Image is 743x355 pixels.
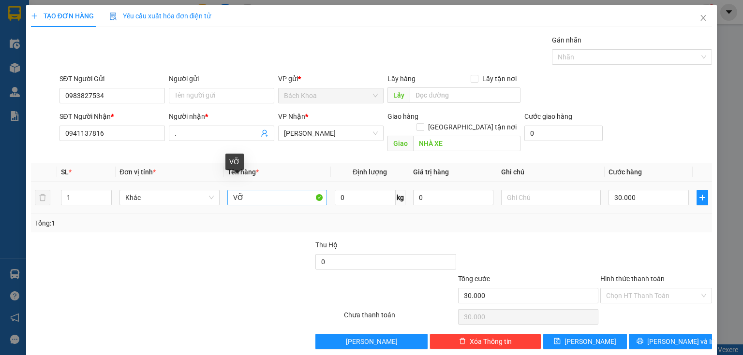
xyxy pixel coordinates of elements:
[225,154,244,170] div: VỠ
[125,190,213,205] span: Khác
[478,73,520,84] span: Lấy tận nơi
[278,73,384,84] div: VP gửi
[413,168,449,176] span: Giá trị hàng
[413,136,520,151] input: Dọc đường
[387,113,418,120] span: Giao hàng
[697,194,708,201] span: plus
[284,88,378,103] span: Bách Khoa
[227,168,259,176] span: Tên hàng
[629,334,713,349] button: printer[PERSON_NAME] và In
[278,113,305,120] span: VP Nhận
[413,190,493,205] input: 0
[387,75,416,83] span: Lấy hàng
[396,190,405,205] span: kg
[169,111,274,122] div: Người nhận
[169,73,274,84] div: Người gửi
[647,336,715,347] span: [PERSON_NAME] và In
[697,190,708,205] button: plus
[31,12,94,20] span: TẠO ĐƠN HÀNG
[109,12,211,20] span: Yêu cầu xuất hóa đơn điện tử
[227,190,327,205] input: VD: Bàn, Ghế
[543,334,627,349] button: save[PERSON_NAME]
[524,113,572,120] label: Cước giao hàng
[387,136,413,151] span: Giao
[430,334,541,349] button: deleteXóa Thông tin
[600,275,665,283] label: Hình thức thanh toán
[315,241,338,249] span: Thu Hộ
[410,87,520,103] input: Dọc đường
[424,122,520,132] span: [GEOGRAPHIC_DATA] tận nơi
[497,163,605,182] th: Ghi chú
[387,87,410,103] span: Lấy
[609,168,642,176] span: Cước hàng
[690,5,717,32] button: Close
[35,190,50,205] button: delete
[458,275,490,283] span: Tổng cước
[59,111,165,122] div: SĐT Người Nhận
[524,126,603,141] input: Cước giao hàng
[31,13,38,19] span: plus
[119,168,156,176] span: Đơn vị tính
[459,338,466,345] span: delete
[353,168,387,176] span: Định lượng
[552,36,581,44] label: Gán nhãn
[315,334,427,349] button: [PERSON_NAME]
[61,168,69,176] span: SL
[699,14,707,22] span: close
[59,73,165,84] div: SĐT Người Gửi
[501,190,601,205] input: Ghi Chú
[637,338,643,345] span: printer
[35,218,287,228] div: Tổng: 1
[565,336,616,347] span: [PERSON_NAME]
[284,126,378,141] span: Gia Kiệm
[470,336,512,347] span: Xóa Thông tin
[261,129,268,137] span: user-add
[343,310,457,327] div: Chưa thanh toán
[109,13,117,20] img: icon
[554,338,561,345] span: save
[346,336,398,347] span: [PERSON_NAME]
